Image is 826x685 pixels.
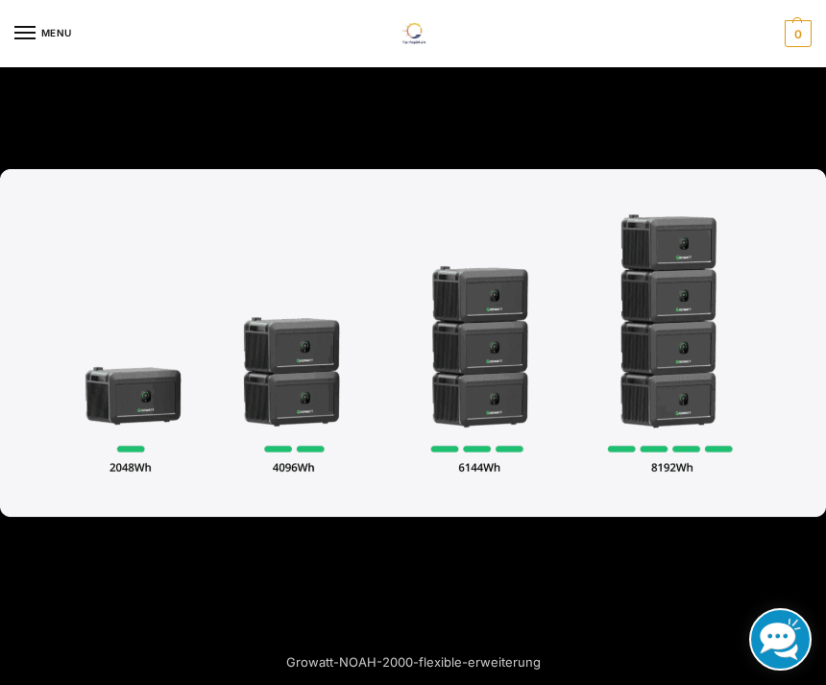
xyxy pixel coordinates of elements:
[780,20,812,47] a: 0
[785,20,812,47] span: 0
[780,20,812,47] nav: Cart contents
[390,23,435,44] img: Solaranlagen, Speicheranlagen und Energiesparprodukte
[211,643,615,681] div: Growatt-NOAH-2000-flexible-erweiterung
[14,19,72,48] button: Menu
